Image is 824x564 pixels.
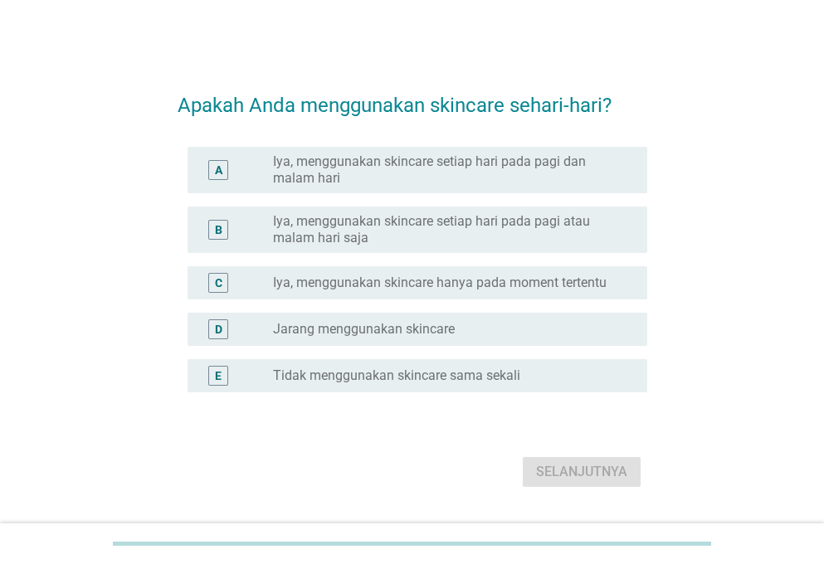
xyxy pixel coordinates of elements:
div: A [215,161,222,178]
label: Iya, menggunakan skincare setiap hari pada pagi dan malam hari [273,153,621,187]
div: B [215,221,222,238]
div: C [215,274,222,291]
label: Tidak menggunakan skincare sama sekali [273,367,520,384]
label: Iya, menggunakan skincare setiap hari pada pagi atau malam hari saja [273,213,621,246]
div: E [215,367,222,384]
label: Jarang menggunakan skincare [273,321,455,338]
h2: Apakah Anda menggunakan skincare sehari-hari? [178,74,647,120]
label: Iya, menggunakan skincare hanya pada moment tertentu [273,275,607,291]
div: D [215,320,222,338]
